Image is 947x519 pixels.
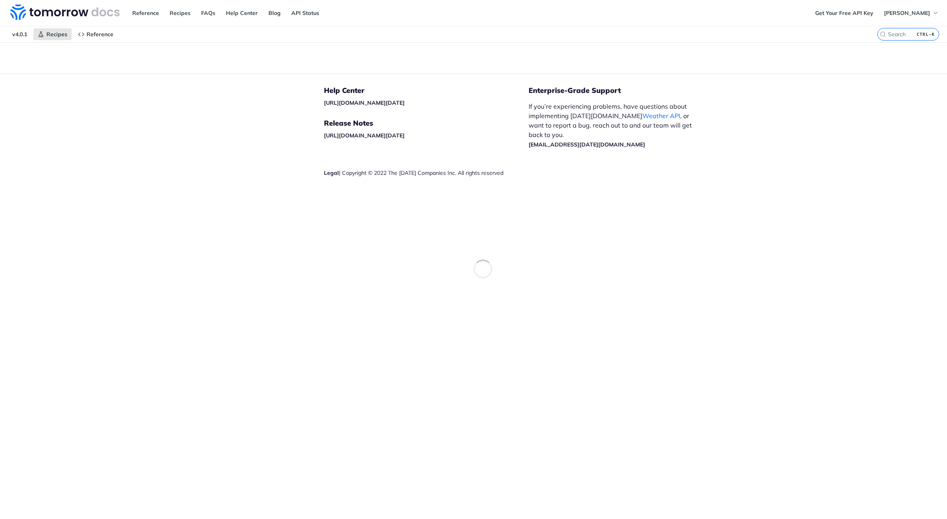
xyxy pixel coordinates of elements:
[10,4,120,20] img: Tomorrow.io Weather API Docs
[324,86,529,95] h5: Help Center
[529,86,713,95] h5: Enterprise-Grade Support
[8,28,31,40] span: v4.0.1
[264,7,285,19] a: Blog
[128,7,163,19] a: Reference
[880,7,943,19] button: [PERSON_NAME]
[222,7,262,19] a: Help Center
[324,132,405,139] a: [URL][DOMAIN_NAME][DATE]
[324,119,529,128] h5: Release Notes
[324,99,405,106] a: [URL][DOMAIN_NAME][DATE]
[811,7,878,19] a: Get Your Free API Key
[529,141,645,148] a: [EMAIL_ADDRESS][DATE][DOMAIN_NAME]
[197,7,220,19] a: FAQs
[46,31,67,38] span: Recipes
[87,31,113,38] span: Reference
[287,7,324,19] a: API Status
[33,28,72,40] a: Recipes
[884,9,930,17] span: [PERSON_NAME]
[74,28,118,40] a: Reference
[915,30,937,38] kbd: CTRL-K
[324,169,529,177] div: | Copyright © 2022 The [DATE] Companies Inc. All rights reserved
[529,102,700,149] p: If you’re experiencing problems, have questions about implementing [DATE][DOMAIN_NAME] , or want ...
[324,169,339,176] a: Legal
[880,31,886,37] svg: Search
[642,112,680,120] a: Weather API
[165,7,195,19] a: Recipes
